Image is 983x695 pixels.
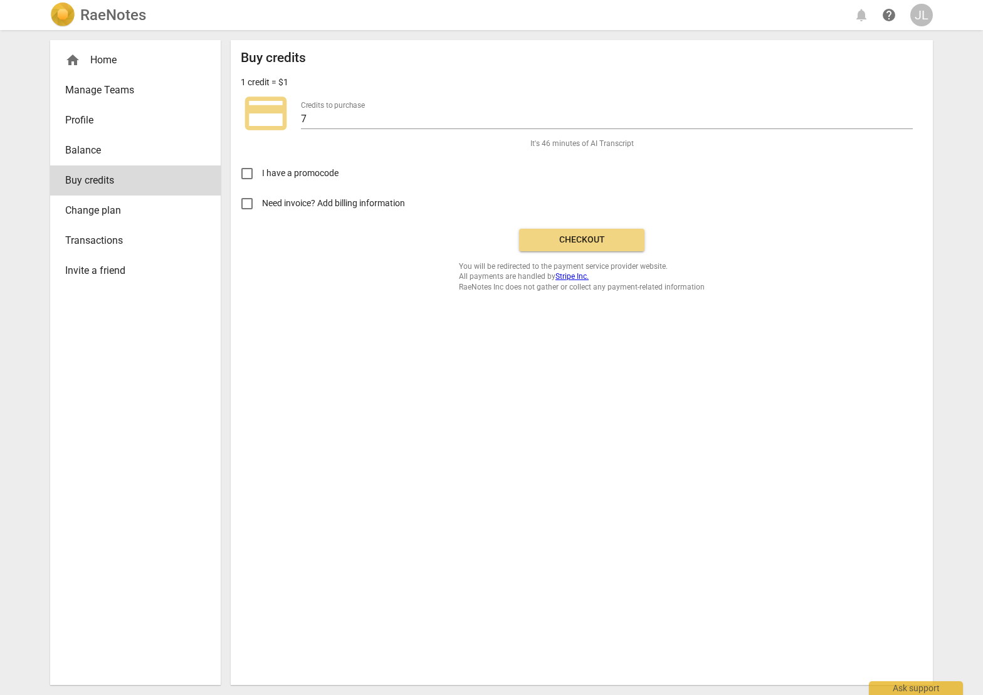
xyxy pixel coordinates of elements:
[50,256,221,286] a: Invite a friend
[241,50,306,66] h2: Buy credits
[65,113,196,128] span: Profile
[50,226,221,256] a: Transactions
[878,4,900,26] a: Help
[529,234,634,246] span: Checkout
[459,261,705,293] span: You will be redirected to the payment service provider website. All payments are handled by RaeNo...
[241,76,288,89] p: 1 credit = $1
[65,203,196,218] span: Change plan
[65,143,196,158] span: Balance
[519,229,644,251] button: Checkout
[50,3,75,28] img: Logo
[262,167,339,180] span: I have a promocode
[50,105,221,135] a: Profile
[301,102,365,109] label: Credits to purchase
[555,272,589,281] a: Stripe Inc.
[50,45,221,75] div: Home
[50,135,221,165] a: Balance
[910,4,933,26] button: JL
[262,197,407,210] span: Need invoice? Add billing information
[50,165,221,196] a: Buy credits
[65,233,196,248] span: Transactions
[65,53,196,68] div: Home
[241,88,291,138] span: credit_card
[50,75,221,105] a: Manage Teams
[530,138,634,149] span: It's 46 minutes of AI Transcript
[65,173,196,188] span: Buy credits
[869,681,963,695] div: Ask support
[881,8,896,23] span: help
[50,3,146,28] a: LogoRaeNotes
[65,263,196,278] span: Invite a friend
[50,196,221,226] a: Change plan
[80,6,146,24] h2: RaeNotes
[65,83,196,98] span: Manage Teams
[65,53,80,68] span: home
